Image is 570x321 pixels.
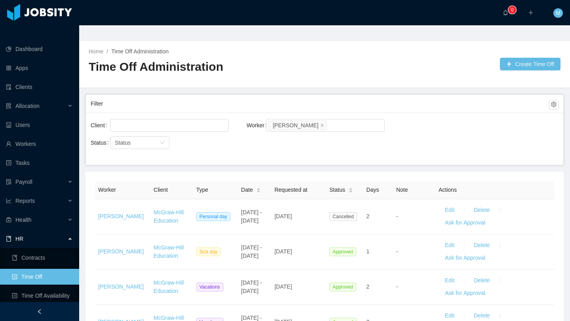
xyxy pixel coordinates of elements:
a: Time Off Administration [111,48,169,55]
span: M [556,8,560,18]
i: icon: caret-down [256,190,260,192]
button: Edit [439,274,461,287]
button: Ask for Approval [439,287,492,300]
span: Cancelled [329,212,357,221]
button: Edit [439,204,461,217]
a: [PERSON_NAME] [98,213,144,219]
span: - [396,248,398,255]
span: 2 [367,283,370,290]
button: Delete [467,239,496,252]
a: icon: profileTime Off [12,269,73,285]
i: icon: left [37,309,42,314]
a: [PERSON_NAME] [98,283,144,290]
a: [PERSON_NAME] [98,248,144,255]
span: HR [15,236,23,242]
li: Jhonatan Rodriguez [268,121,327,130]
div: Sort [256,187,261,192]
span: Days [367,187,379,193]
a: icon: auditClients [6,79,73,95]
i: icon: caret-up [348,187,353,189]
a: Home [89,48,103,55]
span: [DATE] - [DATE] [241,279,262,294]
span: [DATE] - [DATE] [241,244,262,259]
button: Edit [439,239,461,252]
div: Sort [348,187,353,192]
span: Type [196,187,208,193]
span: Date [241,186,253,194]
span: Requested at [274,187,307,193]
span: [DATE] [274,213,292,219]
span: Status [115,140,131,146]
span: Worker [98,187,116,193]
span: Sick day [196,247,220,256]
button: Delete [467,204,496,217]
span: 2 [367,213,370,219]
div: Filter [91,96,549,111]
a: McGraw-Hill Education [154,279,184,294]
div: [PERSON_NAME] [273,121,318,130]
a: McGraw-Hill Education [154,244,184,259]
span: Reports [15,198,35,204]
button: icon: setting [549,100,559,110]
span: - [396,213,398,219]
span: [DATE] [274,248,292,255]
span: Approved [329,283,356,291]
a: icon: bookContracts [12,250,73,266]
span: Client [154,187,168,193]
label: Worker [247,122,270,128]
a: icon: pie-chartDashboard [6,41,73,57]
button: Ask for Approval [439,252,492,264]
i: icon: close [320,123,324,128]
i: icon: file-protect [6,179,11,185]
a: icon: profileTasks [6,155,73,171]
input: Client [112,121,117,130]
a: McGraw-Hill Education [154,209,184,224]
span: Vacations [196,283,223,291]
span: Actions [439,187,457,193]
button: icon: plusCreate Time Off [500,58,560,70]
h2: Time Off Administration [89,59,325,75]
span: 1 [367,248,370,255]
i: icon: line-chart [6,198,11,204]
label: Status [91,140,112,146]
span: Status [329,186,345,194]
i: icon: book [6,236,11,242]
span: / [106,48,108,55]
span: Personal day [196,212,230,221]
span: Approved [329,247,356,256]
a: icon: profileTime Off Availability [12,288,73,304]
a: icon: appstoreApps [6,60,73,76]
span: [DATE] - [DATE] [241,209,262,224]
input: Worker [328,121,332,130]
i: icon: caret-up [256,187,260,189]
span: - [396,283,398,290]
i: icon: solution [6,103,11,109]
span: [DATE] [274,283,292,290]
span: Note [396,187,408,193]
i: icon: caret-down [348,190,353,192]
button: Delete [467,274,496,287]
i: icon: medicine-box [6,217,11,223]
button: Ask for Approval [439,217,492,229]
span: Allocation [15,103,40,109]
a: icon: userWorkers [6,136,73,152]
label: Client [91,122,110,128]
span: Payroll [15,179,32,185]
a: icon: robotUsers [6,117,73,133]
i: icon: down [160,140,165,146]
span: Health [15,217,31,223]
